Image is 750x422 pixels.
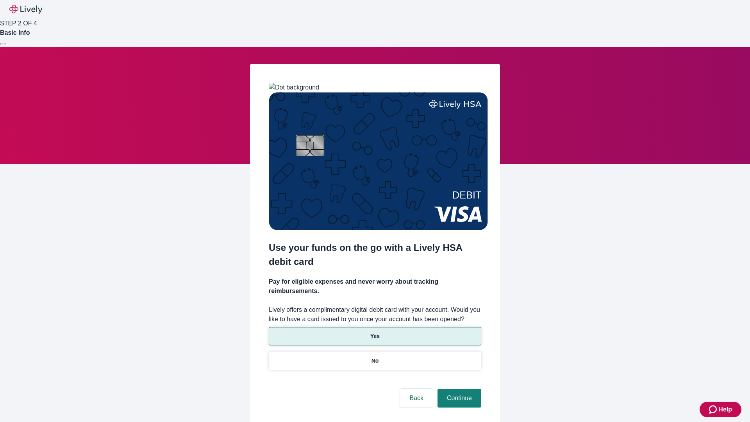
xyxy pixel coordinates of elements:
[371,357,379,365] p: No
[370,332,380,340] p: Yes
[269,327,481,345] button: Yes
[437,389,481,408] button: Continue
[269,83,319,92] img: Dot background
[269,277,481,296] h4: Pay for eligible expenses and never worry about tracking reimbursements.
[709,405,718,414] svg: Zendesk support icon
[9,5,42,14] img: Lively
[269,352,481,370] button: No
[400,389,433,408] button: Back
[718,405,732,414] span: Help
[269,241,481,269] h2: Use your funds on the go with a Lively HSA debit card
[269,92,488,230] img: Debit card
[700,402,741,417] button: Zendesk support iconHelp
[269,305,481,324] label: Lively offers a complimentary digital debit card with your account. Would you like to have a card...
